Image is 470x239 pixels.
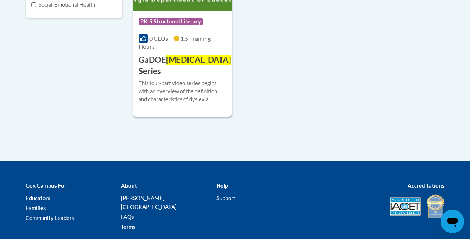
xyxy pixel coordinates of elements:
[166,55,231,65] span: [MEDICAL_DATA]
[26,204,46,211] a: Families
[139,18,203,25] span: PK-5 Structured Literacy
[441,210,464,233] iframe: Button to launch messaging window, conversation in progress
[26,195,50,201] a: Educators
[149,35,168,42] span: 0 CEUs
[31,2,36,7] input: Checkbox for Options
[31,1,95,9] label: Social-Emotional Health
[139,79,226,104] div: This four-part video series begins with an overview of the definition and characteristics of dysl...
[121,195,177,210] a: [PERSON_NAME][GEOGRAPHIC_DATA]
[121,182,137,189] b: About
[26,214,74,221] a: Community Leaders
[216,195,236,201] a: Support
[139,54,253,77] h3: GaDOE Video Series
[390,197,421,216] img: Accredited IACET® Provider
[216,182,228,189] b: Help
[121,223,136,230] a: Terms
[408,182,445,189] b: Accreditations
[26,182,67,189] b: Cox Campus For
[426,193,445,219] img: IDA® Accredited
[121,213,134,220] a: FAQs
